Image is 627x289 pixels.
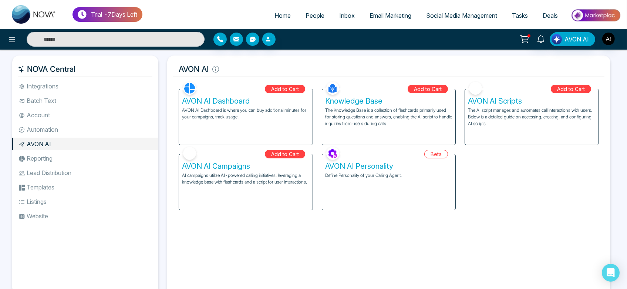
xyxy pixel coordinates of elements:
a: Deals [535,9,565,23]
img: Market-place.gif [569,7,623,24]
div: Add to Cart [265,85,305,93]
li: AVON AI [12,138,158,150]
div: Add to Cart [408,85,448,93]
a: Tasks [505,9,535,23]
img: User Avatar [602,33,615,45]
a: Social Media Management [419,9,505,23]
li: Account [12,109,158,121]
a: Home [267,9,298,23]
h5: AVON AI Campaigns [182,162,310,171]
span: Tasks [512,12,528,19]
span: Home [274,12,291,19]
img: Lead Flow [552,34,562,44]
li: Integrations [12,80,158,93]
p: AVON AI Dashboard is where you can buy additional minutes for your campaigns, track usage. [182,107,310,120]
span: People [306,12,324,19]
div: Add to Cart [551,85,591,93]
p: Trial - 7 Days Left [91,10,137,19]
span: Email Marketing [370,12,411,19]
img: Knowledge Base [326,82,339,95]
h5: AVON AI Scripts [468,97,596,105]
li: Templates [12,181,158,194]
div: Open Intercom Messenger [602,264,620,282]
img: AVON AI Personality [326,147,339,160]
h5: AVON AI Dashboard [182,97,310,105]
a: Inbox [332,9,362,23]
span: AVON AI [564,35,589,44]
a: People [298,9,332,23]
h5: Knowledge Base [325,97,453,105]
h5: AVON AI [173,61,604,77]
div: Add to Cart [265,150,305,158]
p: The AI script manages and automates call interactions with users. Below is a detailed guide on ac... [468,107,596,127]
h5: AVON AI Personality [325,162,453,171]
button: AVON AI [550,32,595,46]
li: Reporting [12,152,158,165]
img: AVON AI Scripts [469,82,482,95]
li: Lead Distribution [12,167,158,179]
span: Social Media Management [426,12,497,19]
p: AI campaigns utilize AI-powered calling initiatives, leveraging a knowledge base with flashcards ... [182,172,310,185]
p: Define Personality of your Calling Agent. [325,172,453,179]
p: The Knowledge Base is a collection of flashcards primarily used for storing questions and answers... [325,107,453,127]
li: Listings [12,195,158,208]
img: AVON AI Dashboard [183,82,196,95]
h5: NOVA Central [18,61,152,77]
li: Automation [12,123,158,136]
div: Beta [424,150,448,158]
img: Nova CRM Logo [12,5,56,24]
li: Website [12,210,158,222]
img: AVON AI Campaigns [183,147,196,160]
a: Email Marketing [362,9,419,23]
span: Inbox [339,12,355,19]
li: Batch Text [12,94,158,107]
span: Deals [543,12,558,19]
